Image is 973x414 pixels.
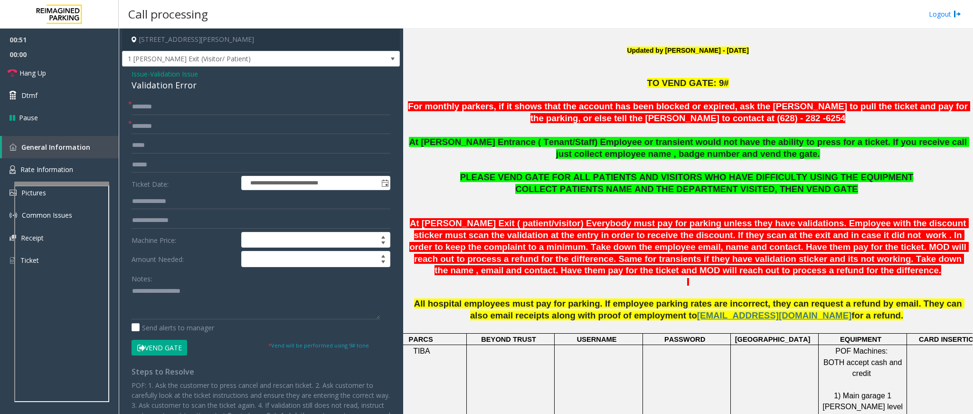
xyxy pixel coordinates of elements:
span: [EMAIL_ADDRESS][DOMAIN_NAME] [697,310,851,320]
h3: Call processing [123,2,213,26]
label: Notes: [132,270,152,284]
span: Increase value [377,232,390,240]
label: Ticket Date: [129,176,239,190]
span: [GEOGRAPHIC_DATA] [735,336,811,343]
span: POF Machines: [835,347,888,355]
span: At [PERSON_NAME] Entrance ( Tenant/Staff) Employee or transient would not have the ability to pre... [409,137,969,159]
span: EQUIPMENT [840,336,881,343]
span: Pause [19,113,38,123]
span: Toggle popup [379,176,390,190]
img: 'icon' [9,144,17,151]
span: TO VEND GATE: 9# [647,78,729,88]
span: - [148,69,198,78]
span: PASSWORD [664,336,705,343]
span: BEYOND TRUST [481,336,536,343]
span: BOTH accept cash and credit [823,358,904,377]
span: Validation Issue [150,69,198,79]
span: At [PERSON_NAME] Exit ( patient/visitor) Everybody must pay for parking unless they have validati... [409,218,969,275]
h4: [STREET_ADDRESS][PERSON_NAME] [122,29,400,51]
font: Updated by [PERSON_NAME] - [DATE] [627,47,748,54]
span: General Information [21,143,90,152]
span: Rate Information [20,165,73,174]
img: 'icon' [9,190,17,196]
h4: Steps to Resolve [132,367,390,376]
span: PARCS [408,336,433,343]
img: 'icon' [9,212,17,219]
button: Vend Gate [132,340,187,356]
a: Logout [929,9,961,19]
span: for a refund. [851,310,903,320]
span: USERNAME [577,336,617,343]
span: Issue [132,69,148,79]
img: logout [954,9,961,19]
span: All hospital employees must pay for parking. If employee parking rates are incorrect, they can re... [414,298,964,320]
a: General Information [2,136,119,158]
img: 'icon' [9,235,16,241]
span: 1 [PERSON_NAME] Exit (Visitor/ Patient) [123,51,344,67]
small: Vend will be performed using 9# tone [268,342,369,349]
span: COLLECT PATIENTS NAME AND THE DEPARTMENT VISITED, THEN VEND GATE [515,184,858,194]
span: TIBA [413,347,430,355]
span: Hang Up [19,68,46,78]
font: For monthly parkers, if it shows that the account has been blocked or expired, ask the [PERSON_NA... [408,101,970,123]
span: Decrease value [377,259,390,267]
a: [EMAIL_ADDRESS][DOMAIN_NAME] [697,312,851,320]
span: Decrease value [377,240,390,248]
span: Dtmf [21,90,38,100]
img: 'icon' [9,165,16,174]
img: 'icon' [9,256,16,265]
label: Send alerts to manager [132,323,214,333]
label: Amount Needed: [129,251,239,267]
div: Validation Error [132,79,390,92]
span: Increase value [377,251,390,259]
label: Machine Price: [129,232,239,248]
span: PLEASE VEND GATE FOR ALL PATIENTS AND VISITORS WHO HAVE DIFFICULTY USING THE EQUIPMENT [460,172,914,182]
